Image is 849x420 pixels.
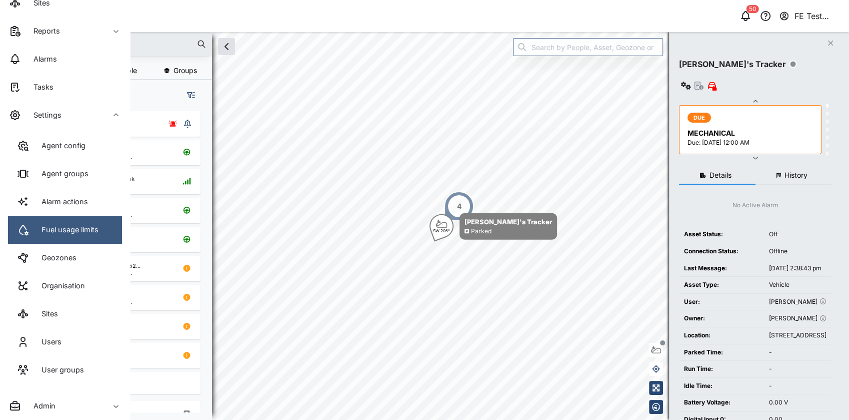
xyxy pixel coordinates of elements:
div: Agent config [34,140,85,151]
div: SW 205° [433,229,450,233]
a: Fuel usage limits [8,216,122,244]
div: Run Time: [684,364,759,374]
div: [PERSON_NAME]'s Tracker [464,217,552,227]
div: [PERSON_NAME] [769,314,826,323]
div: User groups [34,364,84,375]
div: 4 [457,201,461,212]
div: Vehicle [769,280,826,290]
a: Alarm actions [8,188,122,216]
div: - [769,364,826,374]
div: No Active Alarm [732,201,778,210]
div: [PERSON_NAME] [769,297,826,307]
div: - [769,348,826,357]
div: Asset Status: [684,230,759,239]
a: Geozones [8,244,122,272]
div: Tasks [26,82,53,93]
div: Offline [769,247,826,256]
div: Location: [684,331,759,340]
div: Last Message: [684,264,759,273]
div: Off [769,230,826,239]
div: Agent groups [34,168,88,179]
canvas: Map [32,32,849,420]
div: Organisation [34,280,85,291]
input: Search by People, Asset, Geozone or Place [513,38,663,56]
a: Sites [8,300,122,328]
button: FE Test Admin [778,9,841,23]
a: User groups [8,356,122,384]
div: Sites [34,308,58,319]
div: MECHANICAL [687,128,815,139]
div: Map marker [429,213,557,240]
div: - [769,381,826,391]
div: Fuel usage limits [34,224,98,235]
div: User: [684,297,759,307]
div: Alarms [26,54,57,65]
span: Groups [173,67,197,74]
div: [STREET_ADDRESS] [769,331,826,340]
div: Idle Time: [684,381,759,391]
div: Parked [471,227,491,236]
div: [DATE] 2:38:43 pm [769,264,826,273]
div: Reports [26,26,60,37]
div: Due: [DATE] 12:00 AM [687,138,815,148]
div: Owner: [684,314,759,323]
div: Battery Voltage: [684,398,759,407]
a: Agent config [8,132,122,160]
div: Connection Status: [684,247,759,256]
div: Users [34,336,61,347]
div: 0.00 V [769,398,826,407]
div: 50 [746,5,759,13]
div: Alarm actions [34,196,88,207]
div: Geozones [34,252,76,263]
a: Users [8,328,122,356]
span: DUE [693,113,705,122]
a: Organisation [8,272,122,300]
div: FE Test Admin [794,10,840,23]
a: Agent groups [8,160,122,188]
span: Details [709,172,731,179]
div: Asset Type: [684,280,759,290]
div: Admin [26,400,55,411]
div: Settings [26,110,61,121]
div: Parked Time: [684,348,759,357]
div: Map marker [444,191,474,221]
span: History [784,172,807,179]
div: [PERSON_NAME]'s Tracker [679,58,786,71]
